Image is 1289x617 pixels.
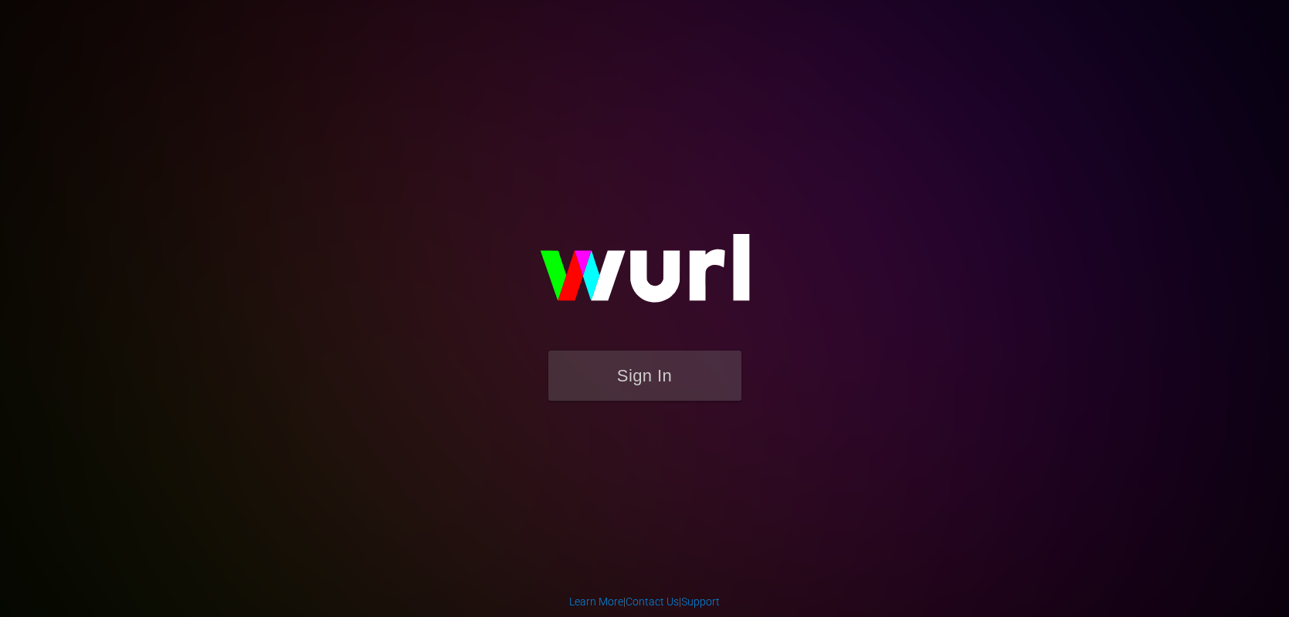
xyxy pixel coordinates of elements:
a: Learn More [569,595,623,608]
img: wurl-logo-on-black-223613ac3d8ba8fe6dc639794a292ebdb59501304c7dfd60c99c58986ef67473.svg [490,201,799,351]
a: Contact Us [626,595,679,608]
button: Sign In [548,351,741,401]
a: Support [681,595,720,608]
div: | | [569,594,720,609]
